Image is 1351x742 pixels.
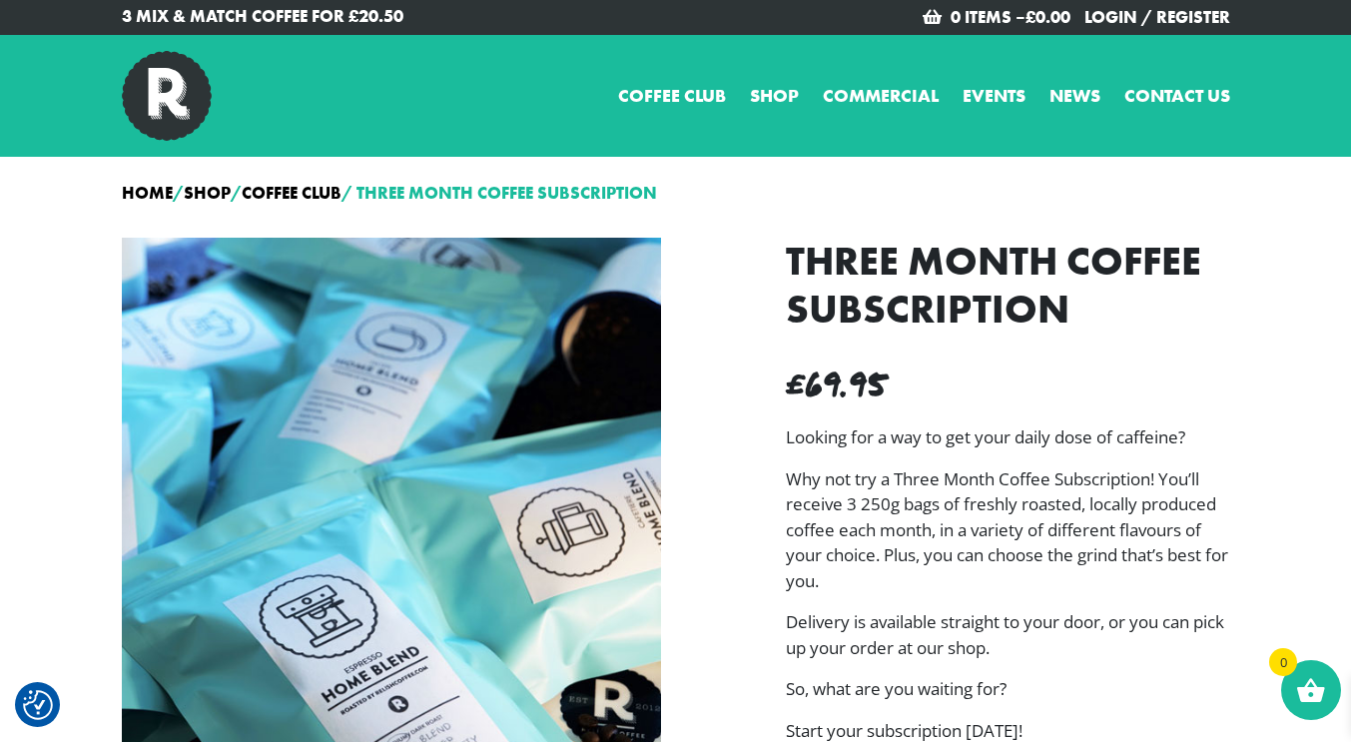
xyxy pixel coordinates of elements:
h1: Three Month Coffee Subscription [786,238,1230,334]
span: £ [1025,6,1035,28]
a: Coffee Club [618,82,726,109]
a: Contact us [1124,82,1230,109]
p: Delivery is available straight to your door, or you can pick up your order at our shop. [786,609,1230,660]
a: News [1049,82,1100,109]
a: Login / Register [1084,6,1230,28]
p: Why not try a Three Month Coffee Subscription! You’ll receive 3 250g bags of freshly roasted, loc... [786,466,1230,594]
p: Looking for a way to get your daily dose of caffeine? [786,424,1230,450]
p: So, what are you waiting for? [786,676,1230,702]
bdi: 69.95 [786,359,887,407]
a: Commercial [823,82,939,109]
a: 0 items –£0.00 [951,6,1070,28]
a: 3 Mix & Match Coffee for £20.50 [122,4,661,30]
nav: Breadcrumb [122,181,1230,207]
img: Relish Coffee [122,51,212,141]
span: £ [786,359,806,407]
a: Shop [750,82,799,109]
a: Events [963,82,1025,109]
a: Shop [184,182,231,204]
img: Revisit consent button [23,690,53,720]
span: 0 [1269,648,1297,676]
bdi: 0.00 [1025,6,1070,28]
a: Home [122,182,173,204]
button: Consent Preferences [23,690,53,720]
a: Coffee Club [242,182,341,204]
